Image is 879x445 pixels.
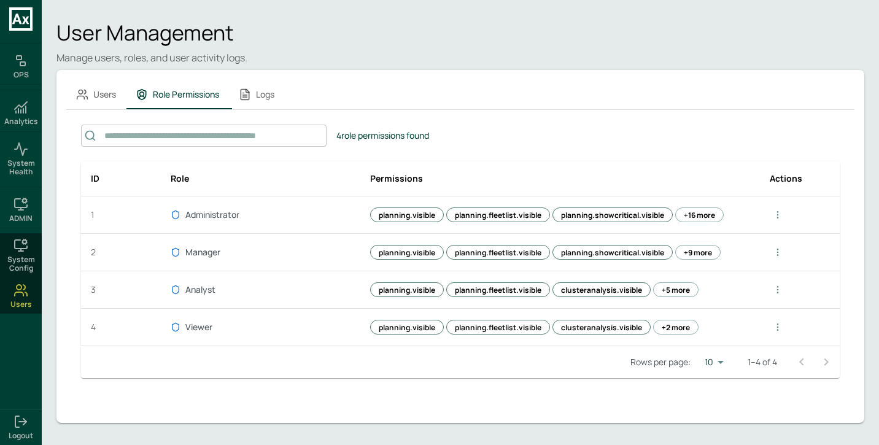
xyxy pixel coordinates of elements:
[376,209,438,221] span: planning.visible
[56,50,247,65] p: Manage users, roles, and user activity logs.
[748,356,777,368] p: 1–4 of 4
[770,171,830,186] div: Actions
[185,209,239,221] p: Administrator
[66,80,854,109] div: admin tabs
[91,284,151,296] p: 3
[558,247,667,258] span: planning.showcritical.visible
[185,321,212,333] p: Viewer
[66,80,126,109] button: Users
[452,247,544,258] span: planning.fleetlist.visible
[4,117,38,126] h6: Analytics
[185,246,220,258] p: Manager
[452,209,544,221] span: planning.fleetlist.visible
[171,171,350,186] div: Role
[185,284,215,296] p: Analyst
[91,321,151,333] p: 4
[10,300,32,309] span: Users
[14,71,29,79] h6: OPS
[9,431,33,440] span: Logout
[91,246,151,258] p: 2
[558,322,645,333] span: clusteranalysis.visible
[126,80,229,109] button: Role Permissions
[558,284,645,296] span: clusteranalysis.visible
[681,247,715,258] span: +9 more
[91,209,151,221] p: 1
[681,209,718,221] span: +16 more
[699,354,728,371] div: 10
[659,284,693,296] span: +5 more
[9,214,33,223] h6: ADMIN
[2,255,39,273] span: System Config
[452,284,544,296] span: planning.fleetlist.visible
[376,322,438,333] span: planning.visible
[370,171,750,186] div: Permissions
[376,247,438,258] span: planning.visible
[91,171,151,186] div: ID
[2,159,39,177] span: System Health
[376,284,438,296] span: planning.visible
[659,322,693,333] span: +2 more
[558,209,667,221] span: planning.showcritical.visible
[630,356,691,368] p: Rows per page:
[229,80,284,109] button: Logs
[56,20,247,45] h4: User Management
[336,129,429,142] h6: 4 role permissions found
[452,322,544,333] span: planning.fleetlist.visible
